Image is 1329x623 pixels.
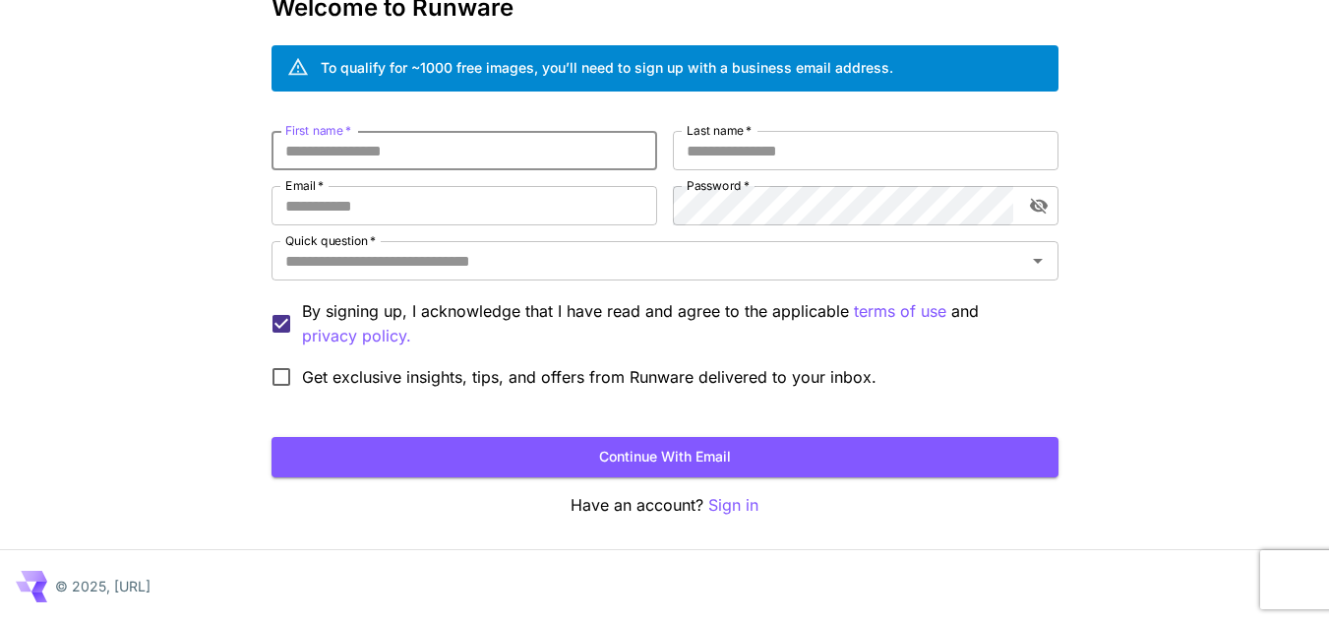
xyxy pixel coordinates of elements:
[1021,188,1057,223] button: toggle password visibility
[302,299,1043,348] p: By signing up, I acknowledge that I have read and agree to the applicable and
[321,57,893,78] div: To qualify for ~1000 free images, you’ll need to sign up with a business email address.
[285,232,376,249] label: Quick question
[55,576,151,596] p: © 2025, [URL]
[854,299,946,324] p: terms of use
[272,437,1058,477] button: Continue with email
[272,493,1058,518] p: Have an account?
[687,177,750,194] label: Password
[854,299,946,324] button: By signing up, I acknowledge that I have read and agree to the applicable and privacy policy.
[302,365,876,389] span: Get exclusive insights, tips, and offers from Runware delivered to your inbox.
[285,122,351,139] label: First name
[285,177,324,194] label: Email
[302,324,411,348] p: privacy policy.
[302,324,411,348] button: By signing up, I acknowledge that I have read and agree to the applicable terms of use and
[708,493,758,518] button: Sign in
[1024,247,1052,275] button: Open
[687,122,752,139] label: Last name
